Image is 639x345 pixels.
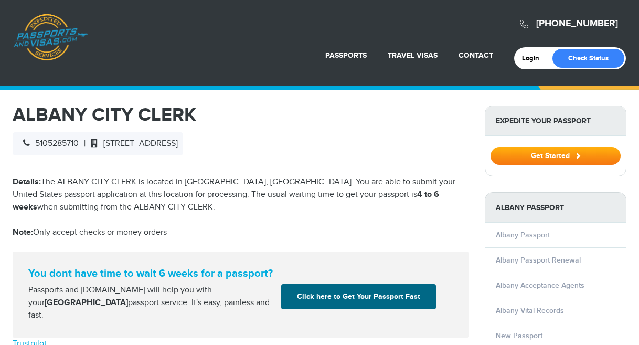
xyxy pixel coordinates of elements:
h1: ALBANY CITY CLERK [13,106,469,124]
strong: [GEOGRAPHIC_DATA] [45,298,128,308]
a: Albany Acceptance Agents [496,281,584,290]
div: Passports and [DOMAIN_NAME] will help you with your passport service. It's easy, painless and fast. [24,284,277,322]
strong: Albany Passport [485,193,626,223]
span: 5105285710 [18,139,79,149]
span: [STREET_ADDRESS] [86,139,178,149]
strong: Expedite Your Passport [485,106,626,136]
a: Login [522,54,547,62]
a: Albany Passport Renewal [496,256,581,265]
a: Passports & [DOMAIN_NAME] [13,14,88,61]
p: The ALBANY CITY CLERK is located in [GEOGRAPHIC_DATA], [GEOGRAPHIC_DATA]. You are able to submit ... [13,176,469,214]
a: Check Status [552,49,624,68]
strong: 4 to 6 weeks [13,190,439,212]
a: Albany Vital Records [496,306,564,315]
strong: Details: [13,177,41,187]
div: | [13,132,183,155]
strong: You dont have time to wait 6 weeks for a passport? [28,267,453,280]
p: Only accept checks or money orders [13,226,469,239]
a: Travel Visas [388,51,438,60]
a: Get Started [491,151,621,160]
a: [PHONE_NUMBER] [536,18,618,29]
a: New Passport [496,331,542,340]
button: Get Started [491,147,621,165]
a: Contact [459,51,493,60]
a: Passports [325,51,367,60]
a: Albany Passport [496,231,550,239]
a: Click here to Get Your Passport Fast [281,284,436,309]
strong: Note: [13,227,33,237]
